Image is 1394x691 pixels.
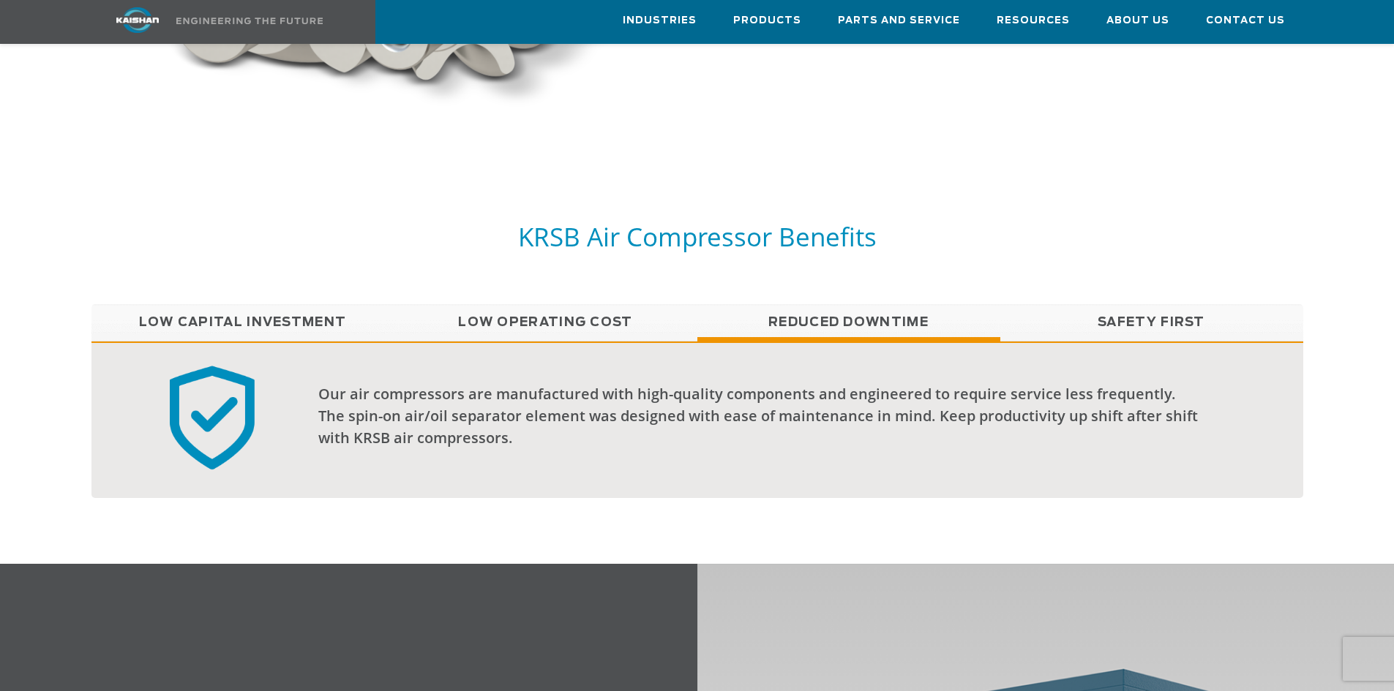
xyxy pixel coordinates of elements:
[623,12,697,29] span: Industries
[1106,1,1169,40] a: About Us
[997,12,1070,29] span: Resources
[318,383,1205,449] div: Our air compressors are manufactured with high-quality components and engineered to require servi...
[176,18,323,24] img: Engineering the future
[155,365,269,470] img: reliable badge
[91,341,1303,498] div: Reduced Downtime
[1206,1,1285,40] a: Contact Us
[91,220,1303,253] h5: KRSB Air Compressor Benefits
[1206,12,1285,29] span: Contact Us
[1106,12,1169,29] span: About Us
[733,1,801,40] a: Products
[91,304,394,341] a: Low Capital Investment
[838,1,960,40] a: Parts and Service
[623,1,697,40] a: Industries
[394,304,697,341] a: Low Operating Cost
[838,12,960,29] span: Parts and Service
[697,304,1000,341] a: Reduced Downtime
[733,12,801,29] span: Products
[1000,304,1303,341] a: Safety First
[997,1,1070,40] a: Resources
[83,7,192,33] img: kaishan logo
